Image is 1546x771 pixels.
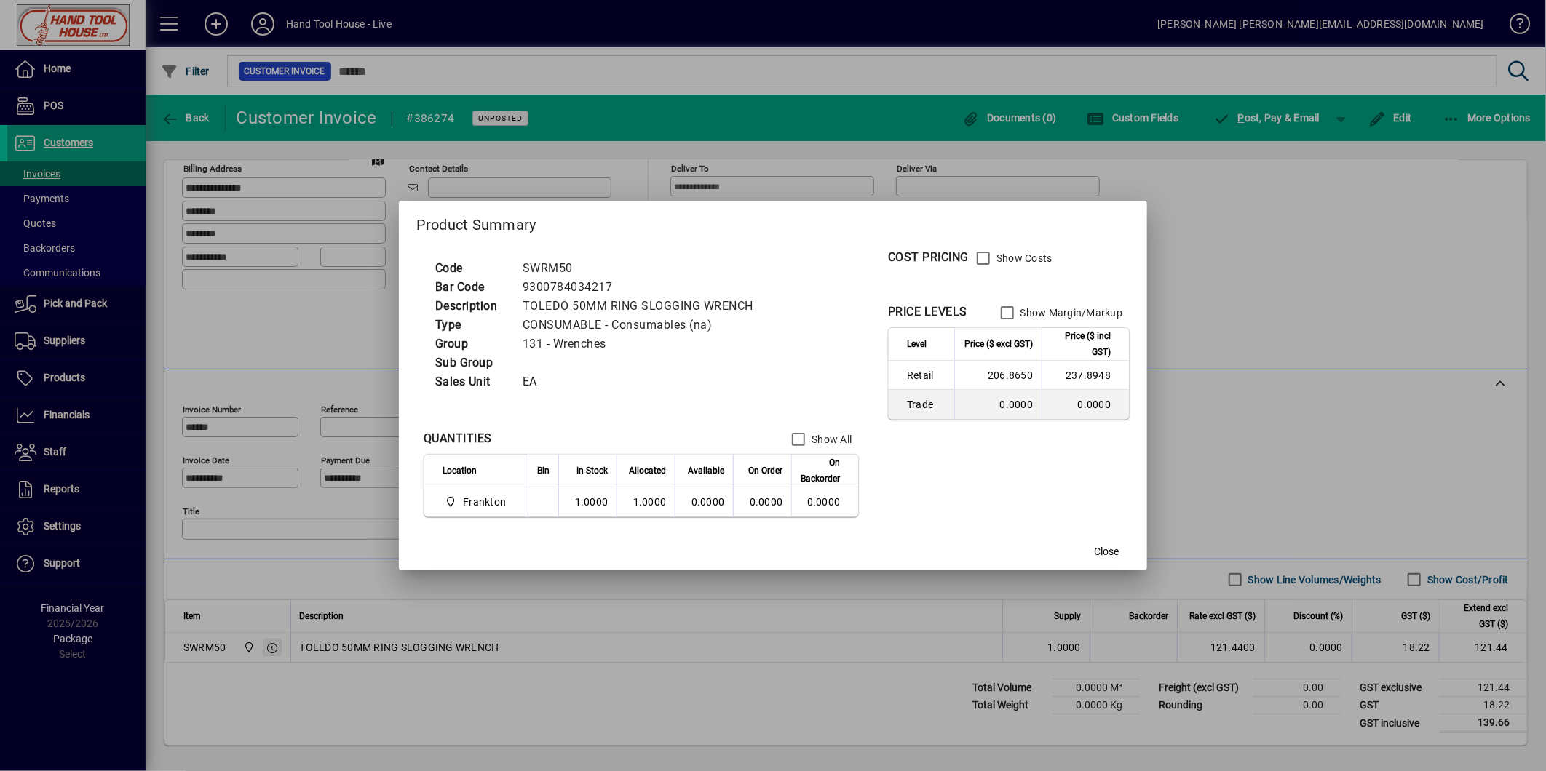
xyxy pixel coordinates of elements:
span: Frankton [463,495,506,509]
td: Sub Group [428,353,515,372]
td: Description [428,297,515,316]
td: 0.0000 [675,487,733,516]
span: Retail [907,368,946,383]
td: Type [428,316,515,335]
td: SWRM50 [515,259,771,278]
td: 0.0000 [954,390,1042,419]
div: COST PRICING [888,249,969,266]
span: On Order [748,463,782,479]
td: 0.0000 [791,487,858,516]
span: On Backorder [801,455,840,487]
td: 1.0000 [617,487,675,516]
td: 206.8650 [954,361,1042,390]
span: 0.0000 [750,496,783,508]
td: CONSUMABLE - Consumables (na) [515,316,771,335]
td: 131 - Wrenches [515,335,771,353]
span: Bin [537,463,550,479]
td: TOLEDO 50MM RING SLOGGING WRENCH [515,297,771,316]
span: Trade [907,397,946,412]
td: EA [515,372,771,391]
span: Price ($ incl GST) [1051,328,1111,360]
td: Group [428,335,515,353]
td: Sales Unit [428,372,515,391]
label: Show Costs [994,251,1053,265]
span: Allocated [629,463,666,479]
div: QUANTITIES [424,430,492,447]
label: Show All [809,432,852,447]
td: 237.8948 [1042,361,1129,390]
span: Available [688,463,724,479]
td: 0.0000 [1042,390,1129,419]
button: Close [1083,538,1130,564]
span: Location [443,463,477,479]
label: Show Margin/Markup [1018,305,1123,320]
div: PRICE LEVELS [888,303,967,321]
td: Code [428,259,515,278]
span: Price ($ excl GST) [964,336,1033,352]
td: Bar Code [428,278,515,297]
span: Close [1094,544,1119,559]
span: Level [907,336,927,352]
span: In Stock [576,463,608,479]
td: 1.0000 [558,487,617,516]
td: 9300784034217 [515,278,771,297]
span: Frankton [443,493,512,511]
h2: Product Summary [399,201,1148,243]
